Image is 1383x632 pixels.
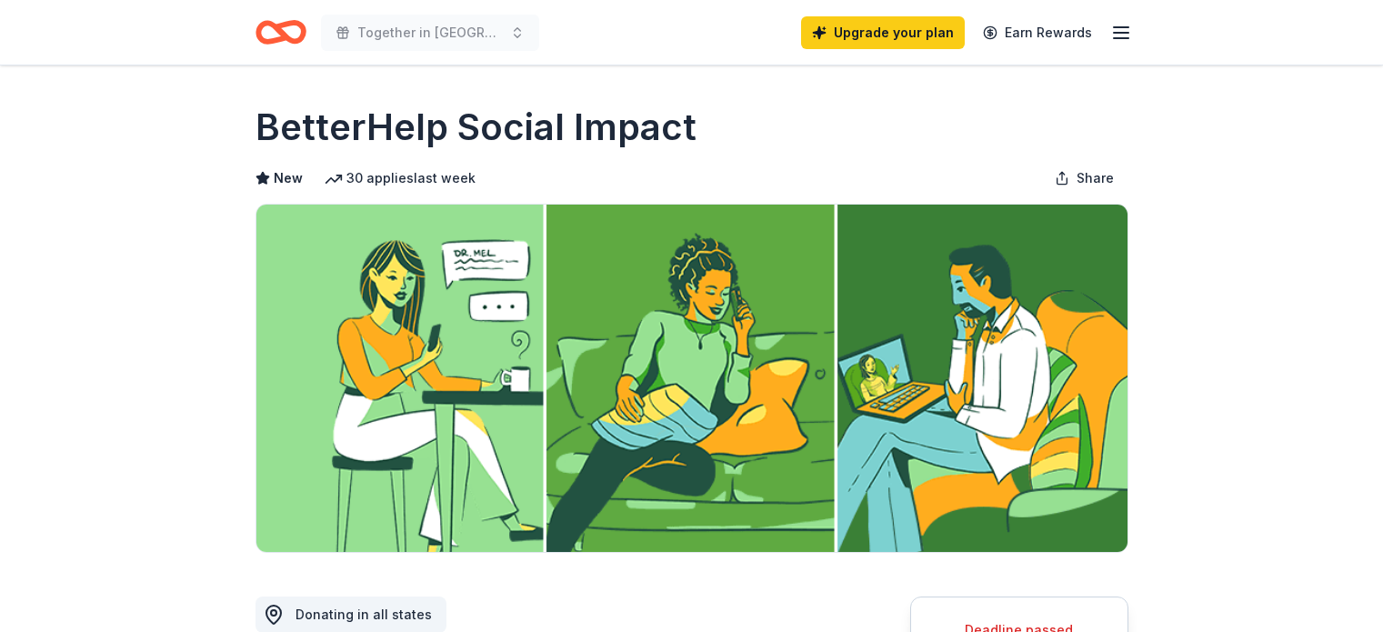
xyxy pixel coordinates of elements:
img: Image for BetterHelp Social Impact [256,205,1127,552]
span: Share [1077,167,1114,189]
a: Upgrade your plan [801,16,965,49]
span: New [274,167,303,189]
a: Home [256,11,306,54]
button: Share [1040,160,1128,196]
span: Donating in all states [296,607,432,622]
button: Together in [GEOGRAPHIC_DATA] [321,15,539,51]
a: Earn Rewards [972,16,1103,49]
h1: BetterHelp Social Impact [256,102,697,153]
div: 30 applies last week [325,167,476,189]
span: Together in [GEOGRAPHIC_DATA] [357,22,503,44]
